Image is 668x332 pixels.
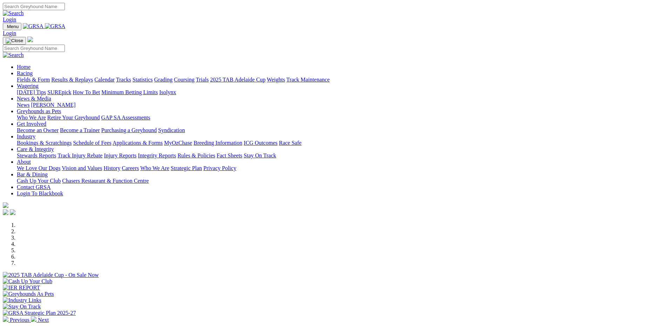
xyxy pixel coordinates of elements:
[17,140,665,146] div: Industry
[138,152,176,158] a: Integrity Reports
[31,317,49,323] a: Next
[17,146,54,152] a: Care & Integrity
[94,77,115,83] a: Calendar
[31,316,36,322] img: chevron-right-pager-white.svg
[3,45,65,52] input: Search
[122,165,139,171] a: Careers
[196,77,209,83] a: Trials
[3,316,8,322] img: chevron-left-pager-white.svg
[3,209,8,215] img: facebook.svg
[140,165,169,171] a: Who We Are
[17,77,665,83] div: Racing
[17,165,60,171] a: We Love Our Dogs
[38,317,49,323] span: Next
[62,178,149,184] a: Chasers Restaurant & Function Centre
[6,38,23,44] img: Close
[17,190,63,196] a: Login To Blackbook
[103,165,120,171] a: History
[3,317,31,323] a: Previous
[116,77,131,83] a: Tracks
[3,272,99,278] img: 2025 TAB Adelaide Cup - On Sale Now
[17,115,46,121] a: Who We Are
[244,140,277,146] a: ICG Outcomes
[60,127,100,133] a: Become a Trainer
[3,291,54,297] img: Greyhounds As Pets
[10,209,15,215] img: twitter.svg
[194,140,242,146] a: Breeding Information
[3,30,16,36] a: Login
[17,184,50,190] a: Contact GRSA
[101,115,150,121] a: GAP SA Assessments
[17,102,29,108] a: News
[17,70,33,76] a: Racing
[17,178,665,184] div: Bar & Dining
[17,152,665,159] div: Care & Integrity
[17,77,50,83] a: Fields & Form
[133,77,153,83] a: Statistics
[3,285,40,291] img: IER REPORT
[3,17,16,22] a: Login
[51,77,93,83] a: Results & Replays
[17,159,31,165] a: About
[286,77,330,83] a: Track Maintenance
[17,108,61,114] a: Greyhounds as Pets
[113,140,163,146] a: Applications & Forms
[203,165,236,171] a: Privacy Policy
[3,23,21,30] button: Toggle navigation
[177,152,215,158] a: Rules & Policies
[47,115,100,121] a: Retire Your Greyhound
[174,77,195,83] a: Coursing
[210,77,265,83] a: 2025 TAB Adelaide Cup
[47,89,71,95] a: SUREpick
[62,165,102,171] a: Vision and Values
[27,37,33,42] img: logo-grsa-white.png
[73,89,100,95] a: How To Bet
[3,278,52,285] img: Cash Up Your Club
[17,89,46,95] a: [DATE] Tips
[17,96,51,102] a: News & Media
[164,140,192,146] a: MyOzChase
[101,127,157,133] a: Purchasing a Greyhound
[101,89,158,95] a: Minimum Betting Limits
[17,127,59,133] a: Become an Owner
[17,102,665,108] div: News & Media
[45,23,66,30] img: GRSA
[279,140,301,146] a: Race Safe
[3,52,24,58] img: Search
[17,134,35,139] a: Industry
[3,10,24,17] img: Search
[31,102,75,108] a: [PERSON_NAME]
[17,178,61,184] a: Cash Up Your Club
[17,140,72,146] a: Bookings & Scratchings
[23,23,43,30] img: GRSA
[217,152,242,158] a: Fact Sheets
[244,152,276,158] a: Stay On Track
[17,83,39,89] a: Wagering
[17,171,48,177] a: Bar & Dining
[58,152,102,158] a: Track Injury Rebate
[17,165,665,171] div: About
[3,310,76,316] img: GRSA Strategic Plan 2025-27
[17,152,56,158] a: Stewards Reports
[10,317,29,323] span: Previous
[3,202,8,208] img: logo-grsa-white.png
[171,165,202,171] a: Strategic Plan
[3,3,65,10] input: Search
[17,89,665,96] div: Wagering
[158,127,185,133] a: Syndication
[159,89,176,95] a: Isolynx
[73,140,111,146] a: Schedule of Fees
[3,297,41,304] img: Industry Links
[3,37,26,45] button: Toggle navigation
[17,115,665,121] div: Greyhounds as Pets
[267,77,285,83] a: Weights
[17,64,31,70] a: Home
[104,152,136,158] a: Injury Reports
[3,304,41,310] img: Stay On Track
[7,24,19,29] span: Menu
[17,121,46,127] a: Get Involved
[154,77,173,83] a: Grading
[17,127,665,134] div: Get Involved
